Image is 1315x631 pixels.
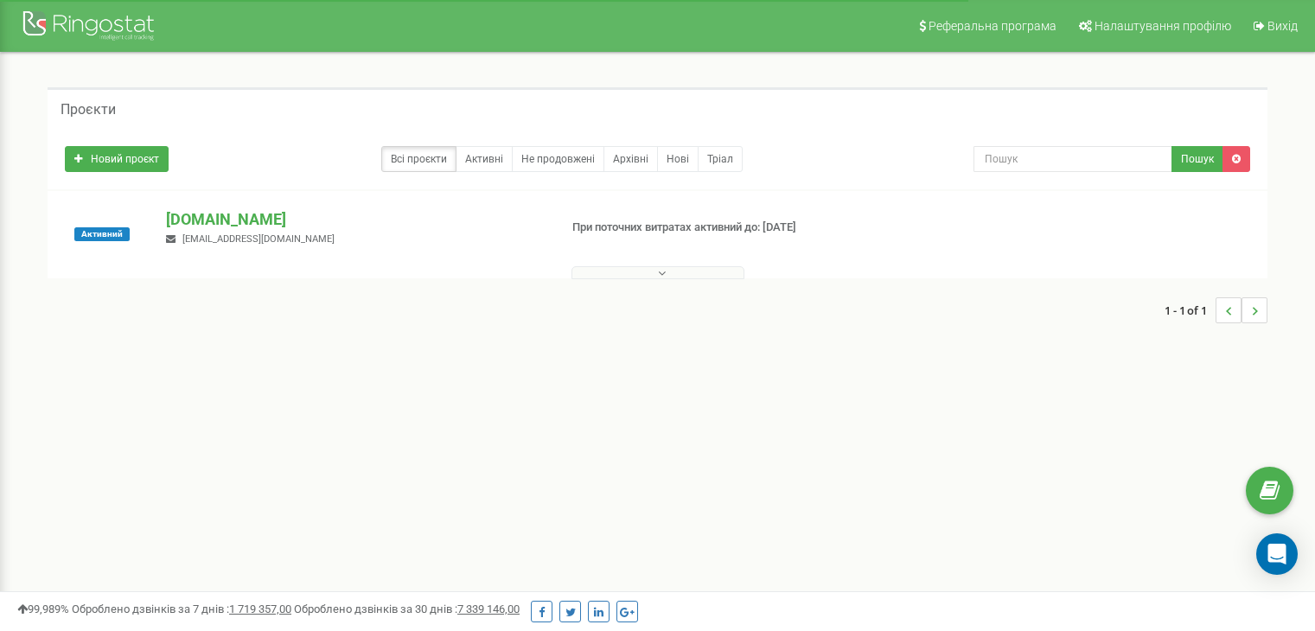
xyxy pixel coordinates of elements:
[72,602,291,615] span: Оброблено дзвінків за 7 днів :
[74,227,130,241] span: Активний
[17,602,69,615] span: 99,989%
[65,146,169,172] a: Новий проєкт
[1095,19,1231,33] span: Налаштування профілю
[929,19,1056,33] span: Реферальна програма
[457,602,520,615] u: 7 339 146,00
[294,602,520,615] span: Оброблено дзвінків за 30 днів :
[973,146,1172,172] input: Пошук
[572,220,849,236] p: При поточних витратах активний до: [DATE]
[512,146,604,172] a: Не продовжені
[1256,533,1298,575] div: Open Intercom Messenger
[657,146,699,172] a: Нові
[182,233,335,245] span: [EMAIL_ADDRESS][DOMAIN_NAME]
[381,146,456,172] a: Всі проєкти
[1165,297,1216,323] span: 1 - 1 of 1
[166,208,544,231] p: [DOMAIN_NAME]
[61,102,116,118] h5: Проєкти
[229,602,291,615] u: 1 719 357,00
[1165,280,1267,341] nav: ...
[603,146,658,172] a: Архівні
[698,146,743,172] a: Тріал
[456,146,513,172] a: Активні
[1267,19,1298,33] span: Вихід
[1171,146,1223,172] button: Пошук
